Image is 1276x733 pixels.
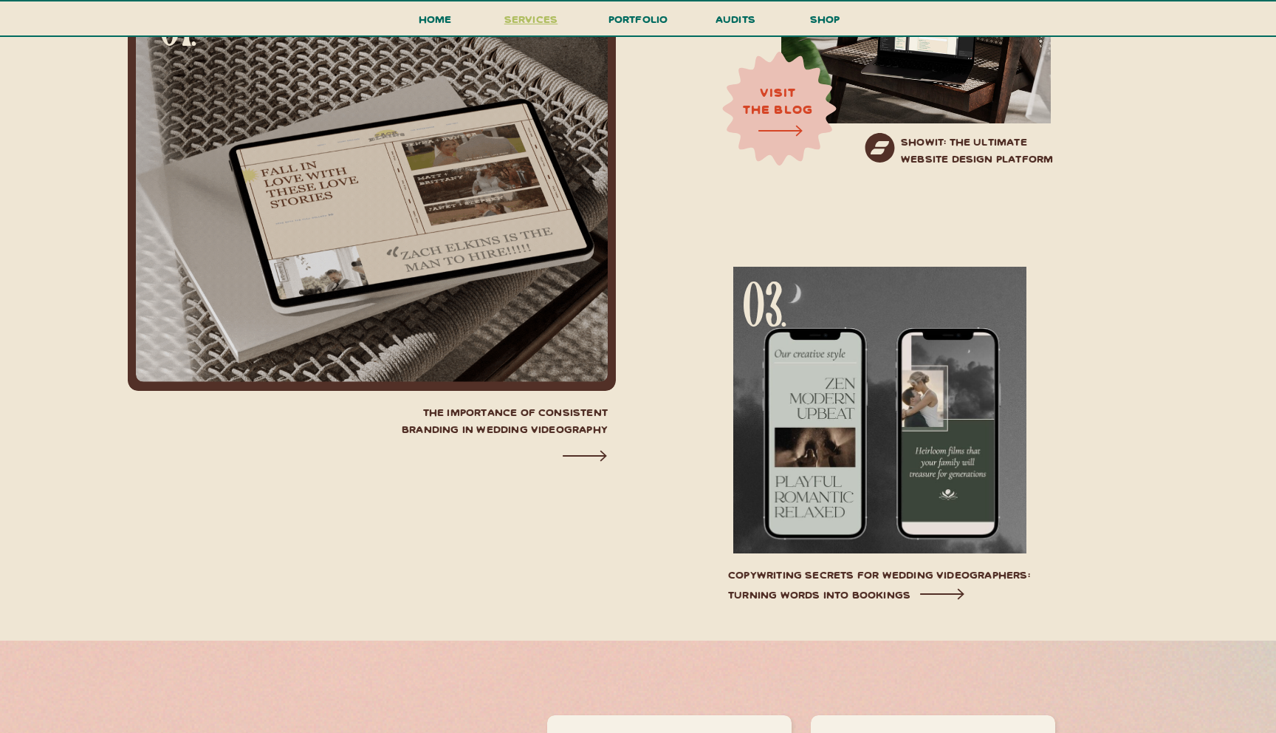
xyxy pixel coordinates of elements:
[504,12,558,26] span: services
[789,10,860,35] a: shop
[901,134,1076,175] a: Showit: The Ultimate Website Design Platform
[500,10,562,37] a: services
[380,404,608,491] a: The Importance of Consistent Branding in Wedding Videography
[713,10,758,35] a: audits
[721,83,834,123] a: visitthe blog
[728,278,800,372] h2: 03.
[603,10,673,37] a: portfolio
[728,565,1049,604] a: Copywriting Secrets for Wedding Videographers: Turning Words into Bookings
[721,83,834,123] h3: visit the blog
[412,10,458,37] a: Home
